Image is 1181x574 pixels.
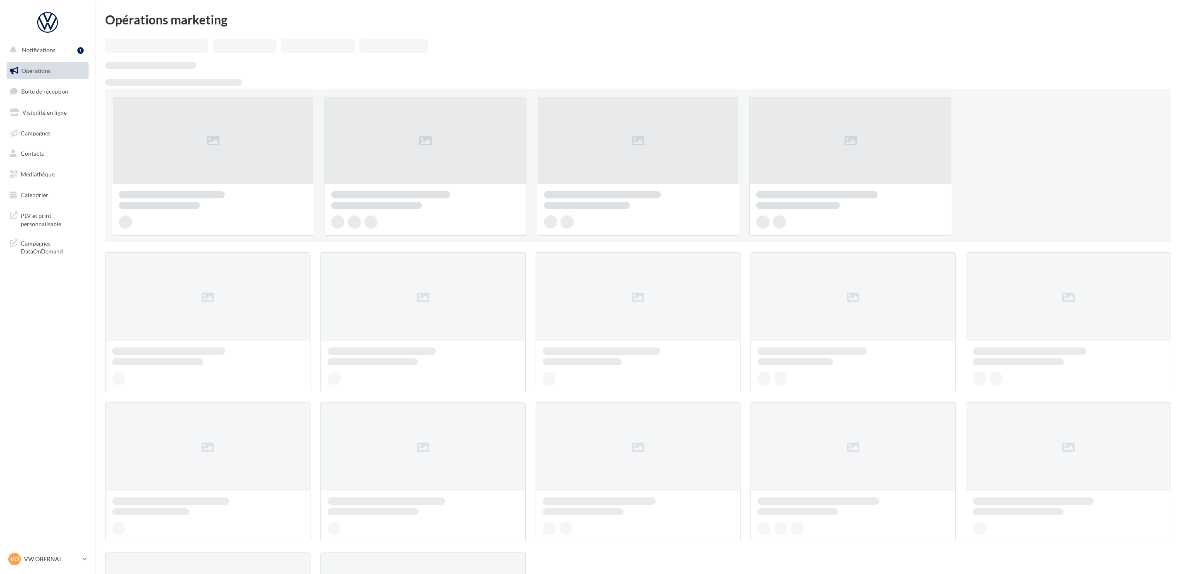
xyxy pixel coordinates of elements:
[21,238,85,256] span: Campagnes DataOnDemand
[10,555,19,563] span: VO
[5,186,90,204] a: Calendrier
[105,13,1171,26] div: Opérations marketing
[21,171,55,178] span: Médiathèque
[7,551,89,567] a: VO VW OBERNAI
[77,47,84,54] div: 1
[22,46,55,53] span: Notifications
[5,82,90,100] a: Boîte de réception
[22,109,67,116] span: Visibilité en ligne
[5,166,90,183] a: Médiathèque
[5,207,90,231] a: PLV et print personnalisable
[21,88,68,95] span: Boîte de réception
[5,234,90,259] a: Campagnes DataOnDemand
[5,125,90,142] a: Campagnes
[5,145,90,162] a: Contacts
[5,41,87,59] button: Notifications 1
[21,150,44,157] span: Contacts
[21,129,51,136] span: Campagnes
[21,191,48,198] span: Calendrier
[22,67,51,74] span: Opérations
[21,210,85,228] span: PLV et print personnalisable
[24,555,79,563] p: VW OBERNAI
[5,62,90,80] a: Opérations
[5,104,90,121] a: Visibilité en ligne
